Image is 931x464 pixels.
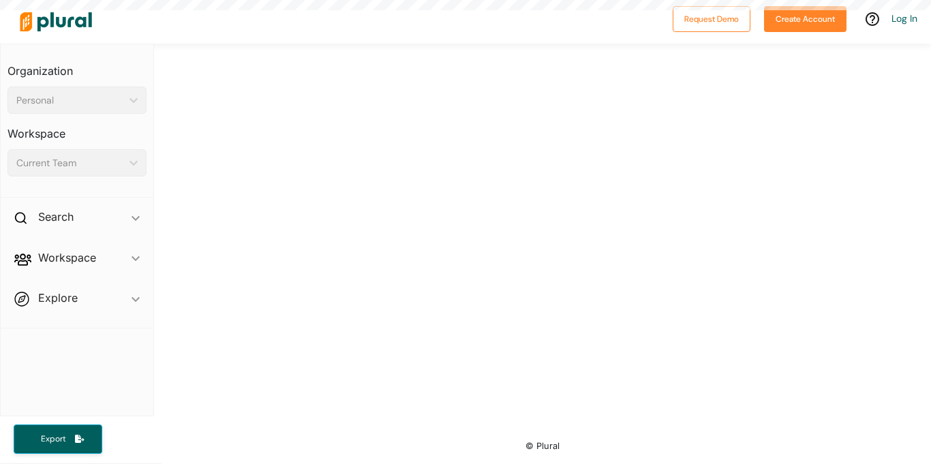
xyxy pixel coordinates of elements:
[7,114,147,144] h3: Workspace
[16,93,124,108] div: Personal
[14,424,102,454] button: Export
[764,11,846,25] a: Create Account
[525,441,560,451] small: © Plural
[673,6,750,32] button: Request Demo
[7,51,147,81] h3: Organization
[764,6,846,32] button: Create Account
[31,433,75,445] span: Export
[38,209,74,224] h2: Search
[16,156,124,170] div: Current Team
[673,11,750,25] a: Request Demo
[891,12,917,25] a: Log In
